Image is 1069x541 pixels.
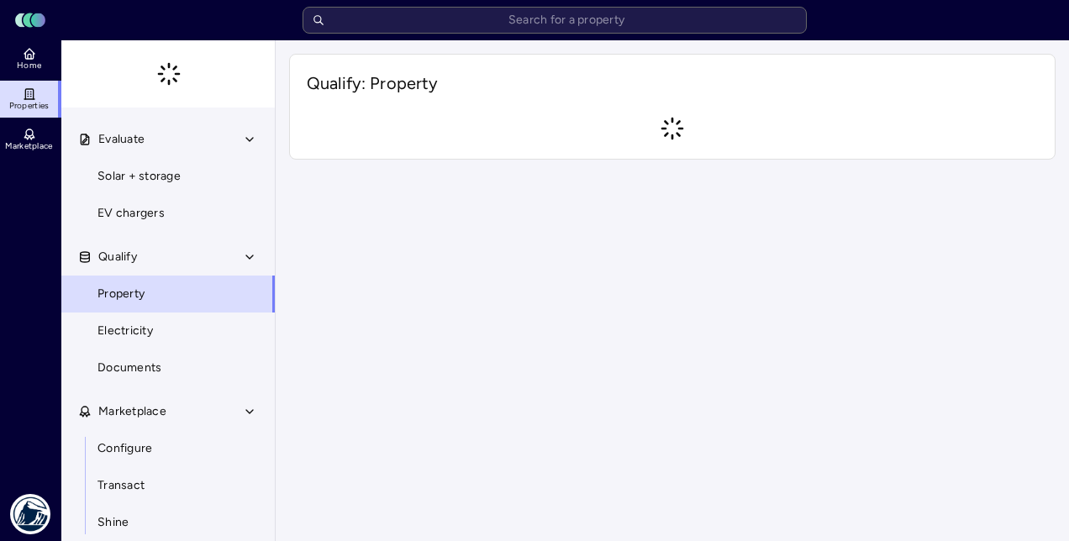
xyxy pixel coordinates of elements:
span: Shine [97,513,129,532]
span: Marketplace [5,141,52,151]
a: Configure [61,430,276,467]
span: Marketplace [98,402,166,421]
span: Electricity [97,322,153,340]
span: Documents [97,359,161,377]
span: EV chargers [97,204,165,223]
h1: Qualify: Property [307,71,1038,95]
a: EV chargers [61,195,276,232]
input: Search for a property [303,7,807,34]
a: Documents [61,349,276,386]
img: PGIM [10,494,50,534]
span: Configure [97,439,152,458]
span: Qualify [98,248,137,266]
span: Transact [97,476,145,495]
span: Property [97,285,145,303]
span: Properties [9,101,50,111]
span: Evaluate [98,130,145,149]
a: Property [61,276,276,313]
a: Shine [61,504,276,541]
button: Evaluate [61,121,276,158]
span: Solar + storage [97,167,181,186]
a: Transact [61,467,276,504]
a: Electricity [61,313,276,349]
a: Solar + storage [61,158,276,195]
button: Qualify [61,239,276,276]
button: Marketplace [61,393,276,430]
span: Home [17,60,41,71]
